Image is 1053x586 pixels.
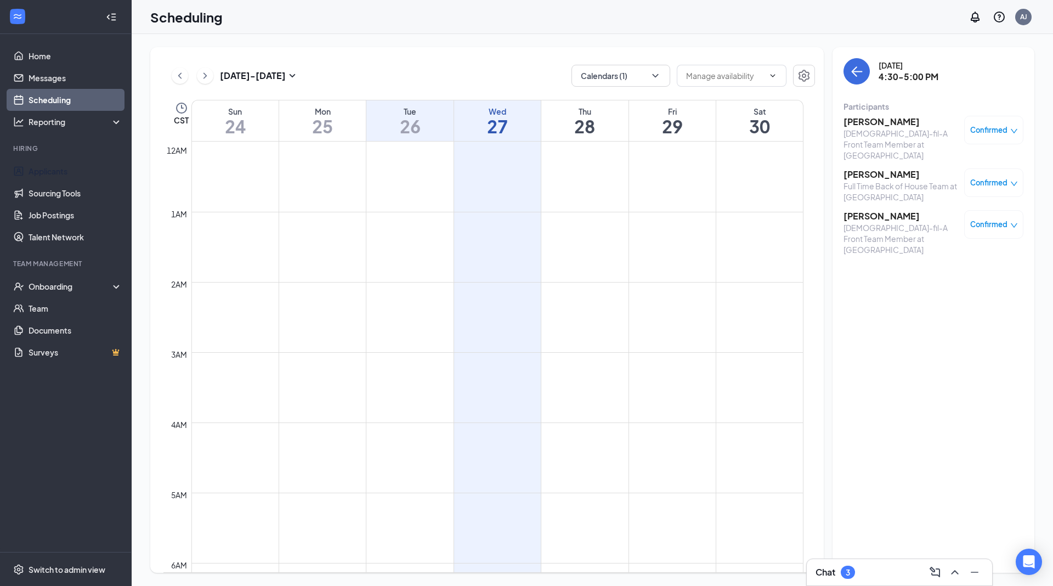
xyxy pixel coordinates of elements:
div: Team Management [13,259,120,268]
h1: 28 [541,117,628,136]
svg: WorkstreamLogo [12,11,23,22]
a: SurveysCrown [29,341,122,363]
h3: [DATE] - [DATE] [220,70,286,82]
div: Onboarding [29,281,113,292]
div: 3 [846,568,850,577]
span: down [1010,222,1018,229]
div: 3am [169,348,189,360]
a: August 29, 2025 [629,100,716,141]
h1: 26 [366,117,453,136]
svg: QuestionInfo [993,10,1006,24]
a: August 24, 2025 [192,100,279,141]
div: [DATE] [879,60,938,71]
span: down [1010,127,1018,135]
a: August 26, 2025 [366,100,453,141]
svg: ChevronUp [948,566,961,579]
h1: 27 [454,117,541,136]
a: Scheduling [29,89,122,111]
div: 5am [169,489,189,501]
a: August 28, 2025 [541,100,628,141]
div: Reporting [29,116,123,127]
h1: 30 [716,117,803,136]
div: 6am [169,559,189,571]
button: ComposeMessage [926,564,944,581]
a: Job Postings [29,204,122,226]
div: Wed [454,106,541,117]
div: [DEMOGRAPHIC_DATA]-fil-A Front Team Member at [GEOGRAPHIC_DATA] [843,222,959,255]
div: 12am [165,144,189,156]
div: Open Intercom Messenger [1016,549,1042,575]
svg: ChevronLeft [174,69,185,82]
a: Home [29,45,122,67]
div: Thu [541,106,628,117]
svg: Settings [13,564,24,575]
svg: ChevronDown [650,70,661,81]
h3: [PERSON_NAME] [843,210,959,222]
button: ChevronRight [197,67,213,84]
svg: Settings [797,69,811,82]
div: Fri [629,106,716,117]
svg: Clock [175,102,188,115]
div: Mon [279,106,366,117]
h1: 29 [629,117,716,136]
div: AJ [1020,12,1027,21]
svg: ChevronDown [768,71,777,80]
div: Tue [366,106,453,117]
span: Confirmed [970,125,1007,136]
a: Documents [29,319,122,341]
svg: SmallChevronDown [286,69,299,82]
button: back-button [843,58,870,84]
div: Sat [716,106,803,117]
div: 1am [169,208,189,220]
span: CST [174,115,189,126]
a: August 25, 2025 [279,100,366,141]
a: Applicants [29,160,122,182]
a: August 27, 2025 [454,100,541,141]
button: Calendars (1)ChevronDown [571,65,670,87]
svg: ArrowLeft [850,65,863,78]
a: Talent Network [29,226,122,248]
svg: ChevronRight [200,69,211,82]
h1: 24 [192,117,279,136]
button: Settings [793,65,815,87]
h1: 25 [279,117,366,136]
h1: Scheduling [150,8,223,26]
h3: [PERSON_NAME] [843,116,959,128]
span: down [1010,180,1018,188]
svg: UserCheck [13,281,24,292]
button: ChevronUp [946,564,964,581]
svg: Minimize [968,566,981,579]
div: Switch to admin view [29,564,105,575]
svg: Analysis [13,116,24,127]
a: Team [29,297,122,319]
div: [DEMOGRAPHIC_DATA]-fil-A Front Team Member at [GEOGRAPHIC_DATA] [843,128,959,161]
span: Confirmed [970,177,1007,188]
span: Confirmed [970,219,1007,230]
div: Full Time Back of House Team at [GEOGRAPHIC_DATA] [843,181,959,202]
div: Sun [192,106,279,117]
svg: Collapse [106,12,117,22]
svg: Notifications [969,10,982,24]
a: August 30, 2025 [716,100,803,141]
input: Manage availability [686,70,764,82]
h3: [PERSON_NAME] [843,168,959,181]
button: ChevronLeft [172,67,188,84]
div: 2am [169,278,189,290]
button: Minimize [966,564,983,581]
a: Messages [29,67,122,89]
svg: ComposeMessage [929,566,942,579]
div: Participants [843,101,1023,112]
h3: 4:30-5:00 PM [879,71,938,83]
div: 4am [169,419,189,431]
a: Sourcing Tools [29,182,122,204]
h3: Chat [816,566,835,578]
div: Hiring [13,144,120,153]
